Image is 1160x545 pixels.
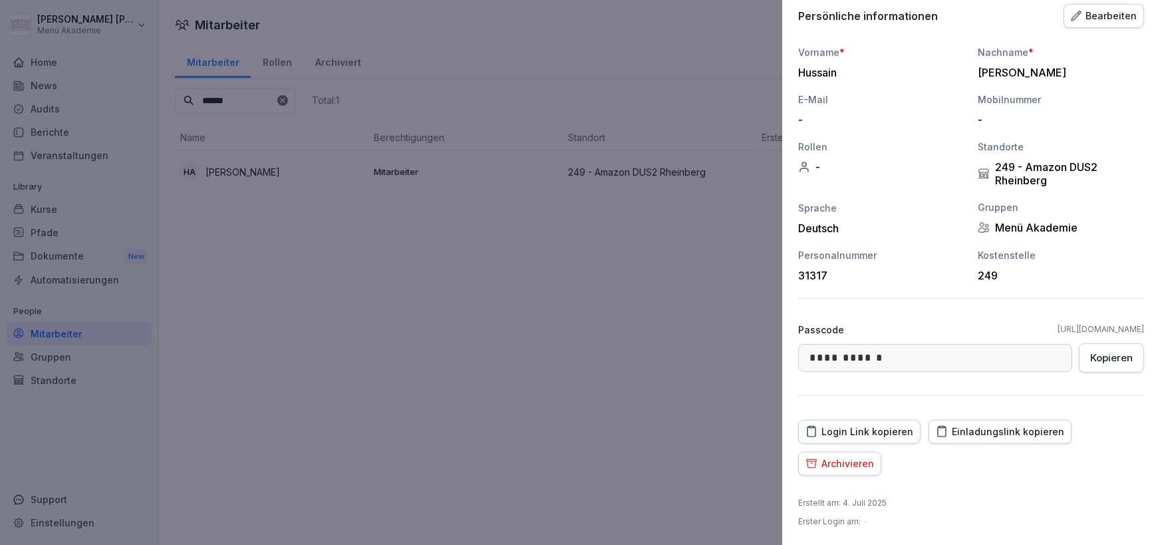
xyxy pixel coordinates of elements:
[978,140,1144,154] div: Standorte
[978,66,1137,79] div: [PERSON_NAME]
[798,269,958,282] div: 31317
[936,425,1064,439] div: Einladungslink kopieren
[798,516,867,528] p: Erster Login am :
[798,201,964,215] div: Sprache
[805,425,913,439] div: Login Link kopieren
[798,9,938,23] p: Persönliche informationen
[1071,9,1137,23] div: Bearbeiten
[978,269,1137,282] div: 249
[798,248,964,262] div: Personalnummer
[798,323,844,337] p: Passcode
[978,200,1144,214] div: Gruppen
[978,221,1144,234] div: Menü Akademie
[805,456,874,471] div: Archivieren
[978,248,1144,262] div: Kostenstelle
[798,140,964,154] div: Rollen
[798,222,964,235] div: Deutsch
[798,420,921,444] button: Login Link kopieren
[798,92,964,106] div: E-Mail
[798,45,964,59] div: Vorname
[798,160,964,174] div: -
[1090,351,1133,365] div: Kopieren
[978,92,1144,106] div: Mobilnummer
[1058,323,1144,335] a: [URL][DOMAIN_NAME]
[798,66,958,79] div: Hussain
[929,420,1072,444] button: Einladungslink kopieren
[798,452,881,476] button: Archivieren
[978,160,1144,187] div: 249 - Amazon DUS2 Rheinberg
[798,497,887,509] p: Erstellt am : 4. Juli 2025
[1079,343,1144,373] button: Kopieren
[978,45,1144,59] div: Nachname
[863,516,867,526] span: –
[798,113,958,126] div: -
[1064,4,1144,28] button: Bearbeiten
[978,113,1137,126] div: -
